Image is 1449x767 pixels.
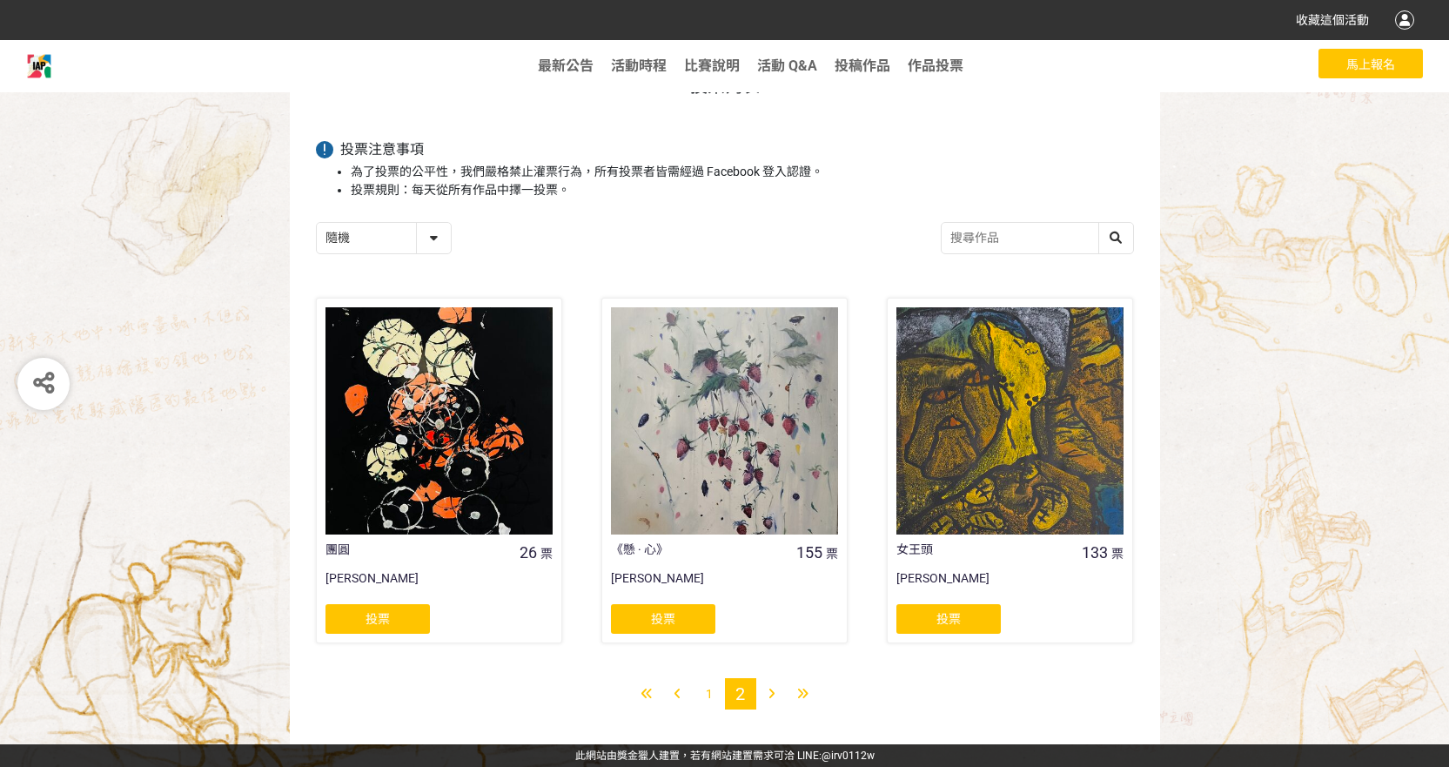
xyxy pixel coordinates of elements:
span: 投票 [651,612,675,626]
span: 1 [706,687,713,701]
a: 作品投票 [908,57,963,74]
div: 女王頭 [896,541,1078,559]
button: 馬上報名 [1318,49,1423,78]
a: 女王頭133票[PERSON_NAME]投票 [887,298,1133,643]
span: 投票 [366,612,390,626]
div: 團圓 [325,541,507,559]
span: 票 [826,547,838,561]
a: 比賽說明 [684,57,740,74]
div: 《懸 · 心》 [611,541,793,559]
div: [PERSON_NAME] [896,569,1124,604]
li: 為了投票的公平性，我們嚴格禁止灌票行為，所有投票者皆需經過 Facebook 登入認證。 [351,163,1134,181]
span: 26 [520,543,537,562]
div: [PERSON_NAME] [325,569,553,604]
div: [PERSON_NAME] [611,569,838,604]
span: 收藏這個活動 [1296,13,1369,27]
li: 投票規則：每天從所有作品中擇一投票。 [351,181,1134,199]
a: 團圓26票[PERSON_NAME]投票 [316,298,562,643]
a: 此網站由獎金獵人建置，若有網站建置需求 [575,750,774,762]
a: 活動時程 [611,57,667,74]
a: 活動 Q&A [757,57,817,74]
span: 投稿作品 [835,57,890,74]
span: 票 [1111,547,1124,561]
span: 可洽 LINE: [575,750,875,762]
a: 《懸 · 心》155票[PERSON_NAME]投票 [601,298,848,643]
span: 馬上報名 [1346,57,1395,71]
a: @irv0112w [822,750,875,762]
img: 2026 IAP羅浮宮國際藝術展徵件 [26,53,52,79]
span: 133 [1082,543,1108,562]
input: 搜尋作品 [942,223,1133,253]
span: 2 [735,683,745,704]
span: 投票 [936,612,961,626]
span: 投票注意事項 [340,141,424,158]
span: 票 [540,547,553,561]
span: 155 [796,543,822,562]
a: 最新公告 [538,57,594,74]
